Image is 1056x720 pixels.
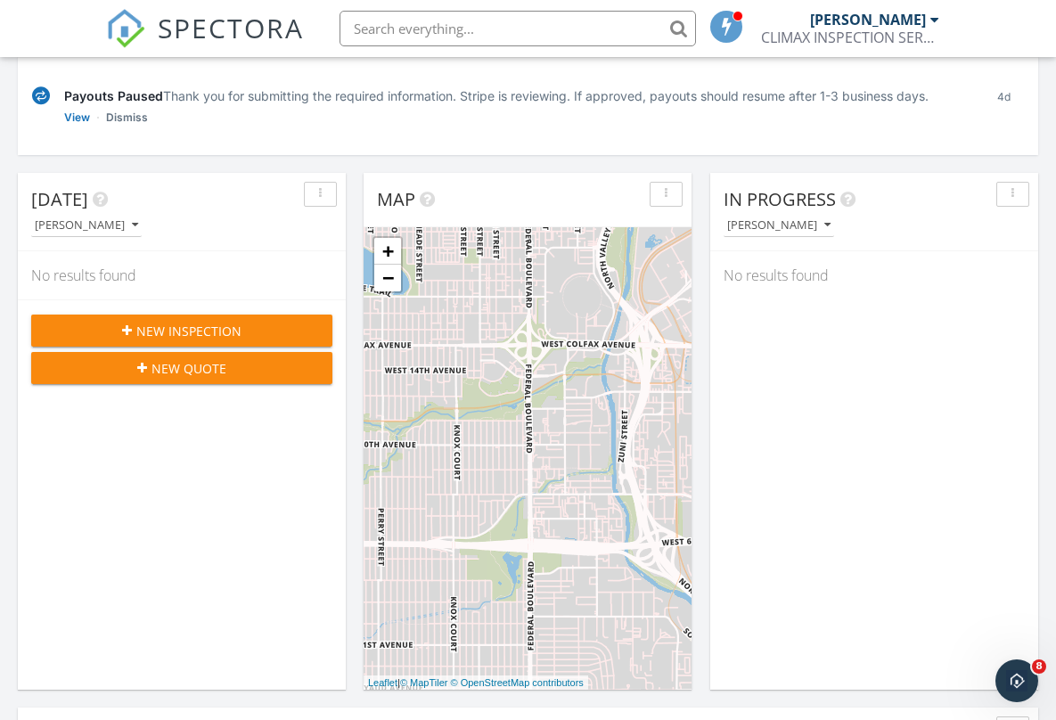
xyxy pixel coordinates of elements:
iframe: Intercom live chat [995,659,1038,702]
a: Zoom in [374,238,401,265]
button: [PERSON_NAME] [724,214,834,238]
img: under-review-2fe708636b114a7f4b8d.svg [32,86,50,105]
a: Dismiss [106,109,148,127]
img: The Best Home Inspection Software - Spectora [106,9,145,48]
div: [PERSON_NAME] [727,219,831,232]
span: Payouts Paused [64,88,163,103]
input: Search everything... [340,11,696,46]
div: [PERSON_NAME] [810,11,926,29]
button: New Quote [31,352,332,384]
a: © MapTiler [400,677,448,688]
a: View [64,109,90,127]
span: Map [377,187,415,211]
button: [PERSON_NAME] [31,214,142,238]
div: [PERSON_NAME] [35,219,138,232]
span: In Progress [724,187,836,211]
span: [DATE] [31,187,88,211]
div: 4d [984,86,1024,127]
span: 8 [1032,659,1046,674]
span: New Inspection [136,322,241,340]
div: Thank you for submitting the required information. Stripe is reviewing. If approved, payouts shou... [64,86,970,105]
a: SPECTORA [106,24,304,61]
div: No results found [18,251,346,299]
a: Leaflet [368,677,397,688]
a: Zoom out [374,265,401,291]
a: © OpenStreetMap contributors [451,677,584,688]
span: New Quote [151,359,226,378]
span: SPECTORA [158,9,304,46]
div: No results found [710,251,1038,299]
button: New Inspection [31,315,332,347]
div: | [364,675,588,691]
div: CLIMAX INSPECTION SERVICES [761,29,939,46]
